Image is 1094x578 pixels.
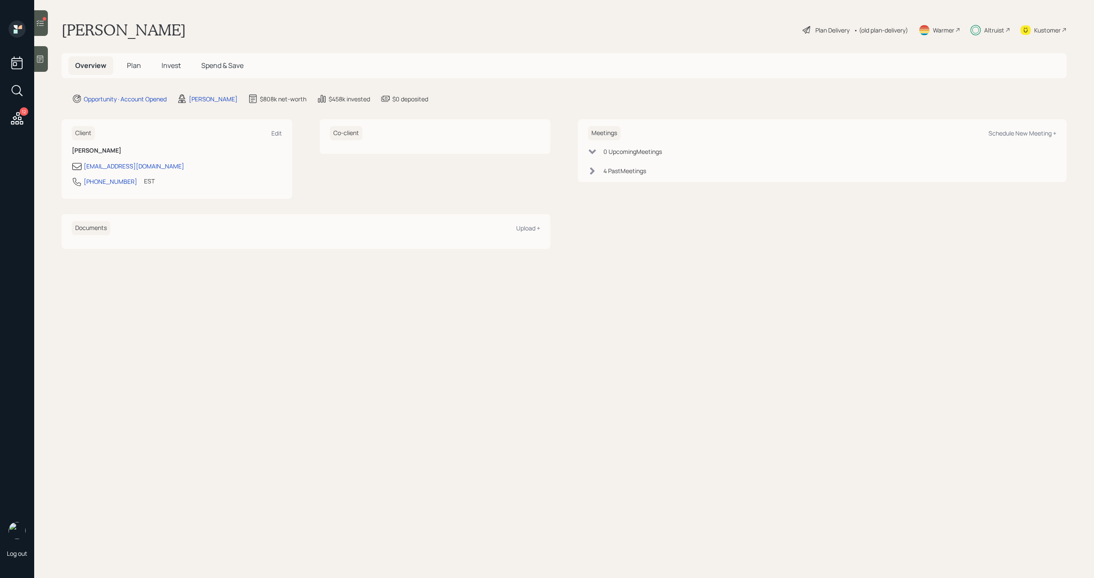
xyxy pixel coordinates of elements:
h6: Client [72,126,95,140]
h6: Co-client [330,126,362,140]
div: 12 [20,107,28,116]
div: Edit [271,129,282,137]
div: $0 deposited [392,94,428,103]
div: Upload + [516,224,540,232]
h6: [PERSON_NAME] [72,147,282,154]
div: • (old plan-delivery) [854,26,908,35]
img: michael-russo-headshot.png [9,522,26,539]
span: Invest [162,61,181,70]
div: Kustomer [1034,26,1061,35]
div: 0 Upcoming Meeting s [603,147,662,156]
span: Plan [127,61,141,70]
div: Plan Delivery [815,26,850,35]
span: Spend & Save [201,61,244,70]
div: Opportunity · Account Opened [84,94,167,103]
div: Schedule New Meeting + [988,129,1056,137]
span: Overview [75,61,106,70]
div: EST [144,177,155,186]
div: Altruist [984,26,1004,35]
div: [EMAIL_ADDRESS][DOMAIN_NAME] [84,162,184,171]
div: $458k invested [329,94,370,103]
div: Warmer [933,26,954,35]
h6: Documents [72,221,110,235]
div: Log out [7,549,27,557]
div: 4 Past Meeting s [603,166,646,175]
div: $808k net-worth [260,94,306,103]
div: [PERSON_NAME] [189,94,238,103]
div: [PHONE_NUMBER] [84,177,137,186]
h6: Meetings [588,126,621,140]
h1: [PERSON_NAME] [62,21,186,39]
